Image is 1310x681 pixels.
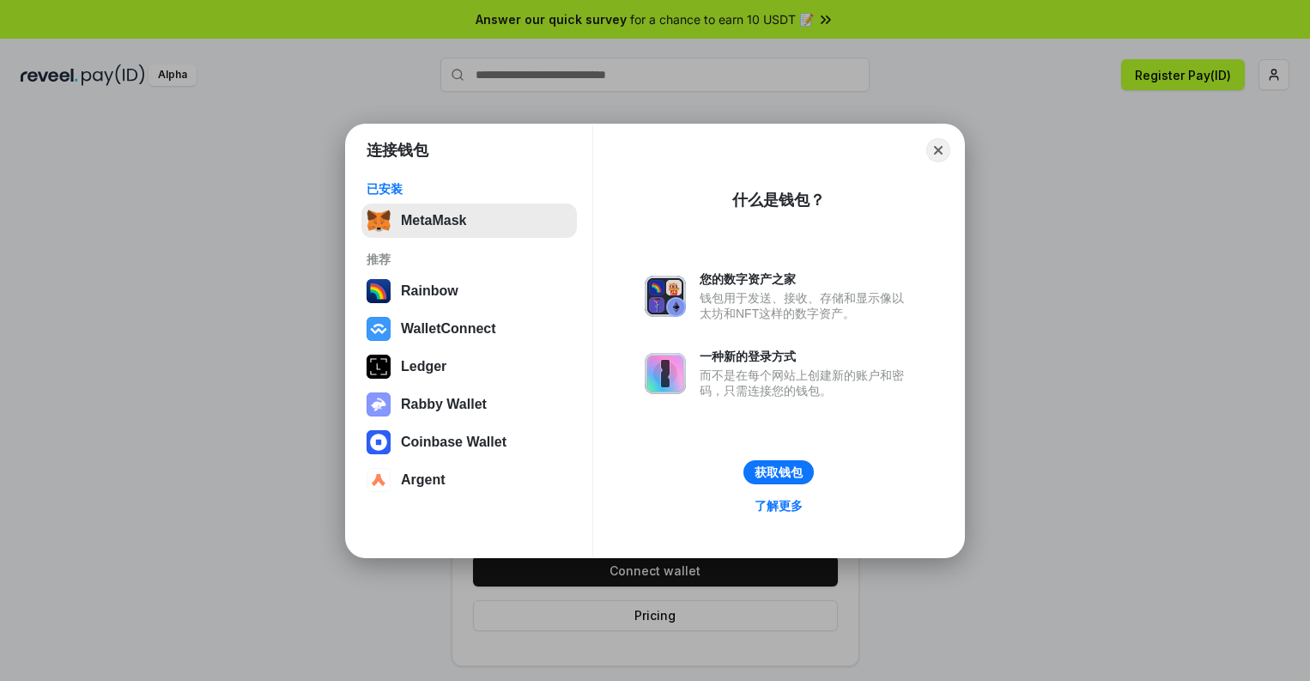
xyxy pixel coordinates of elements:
img: svg+xml,%3Csvg%20width%3D%2228%22%20height%3D%2228%22%20viewBox%3D%220%200%2028%2028%22%20fill%3D... [367,317,391,341]
div: 了解更多 [755,498,803,514]
div: Coinbase Wallet [401,435,506,450]
div: Rabby Wallet [401,397,487,412]
div: 什么是钱包？ [732,190,825,210]
img: svg+xml,%3Csvg%20xmlns%3D%22http%3A%2F%2Fwww.w3.org%2F2000%2Fsvg%22%20fill%3D%22none%22%20viewBox... [367,392,391,417]
button: Rabby Wallet [361,387,577,422]
button: Argent [361,463,577,497]
img: svg+xml,%3Csvg%20width%3D%2228%22%20height%3D%2228%22%20viewBox%3D%220%200%2028%2028%22%20fill%3D... [367,430,391,454]
div: 您的数字资产之家 [700,271,913,287]
button: Ledger [361,350,577,384]
h1: 连接钱包 [367,140,428,161]
a: 了解更多 [744,495,813,517]
img: svg+xml,%3Csvg%20width%3D%2228%22%20height%3D%2228%22%20viewBox%3D%220%200%2028%2028%22%20fill%3D... [367,468,391,492]
div: Rainbow [401,283,458,299]
div: WalletConnect [401,321,496,337]
button: Close [926,138,950,162]
img: svg+xml,%3Csvg%20xmlns%3D%22http%3A%2F%2Fwww.w3.org%2F2000%2Fsvg%22%20fill%3D%22none%22%20viewBox... [645,353,686,394]
img: svg+xml,%3Csvg%20xmlns%3D%22http%3A%2F%2Fwww.w3.org%2F2000%2Fsvg%22%20width%3D%2228%22%20height%3... [367,355,391,379]
button: Coinbase Wallet [361,425,577,459]
div: MetaMask [401,213,466,228]
div: 已安装 [367,181,572,197]
div: Ledger [401,359,446,374]
button: WalletConnect [361,312,577,346]
button: 获取钱包 [743,460,814,484]
div: 一种新的登录方式 [700,349,913,364]
img: svg+xml,%3Csvg%20xmlns%3D%22http%3A%2F%2Fwww.w3.org%2F2000%2Fsvg%22%20fill%3D%22none%22%20viewBox... [645,276,686,317]
div: 而不是在每个网站上创建新的账户和密码，只需连接您的钱包。 [700,368,913,398]
img: svg+xml,%3Csvg%20width%3D%22120%22%20height%3D%22120%22%20viewBox%3D%220%200%20120%20120%22%20fil... [367,279,391,303]
div: 钱包用于发送、接收、存储和显示像以太坊和NFT这样的数字资产。 [700,290,913,321]
button: Rainbow [361,274,577,308]
img: svg+xml,%3Csvg%20fill%3D%22none%22%20height%3D%2233%22%20viewBox%3D%220%200%2035%2033%22%20width%... [367,209,391,233]
div: 获取钱包 [755,465,803,480]
button: MetaMask [361,204,577,238]
div: Argent [401,472,446,488]
div: 推荐 [367,252,572,267]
